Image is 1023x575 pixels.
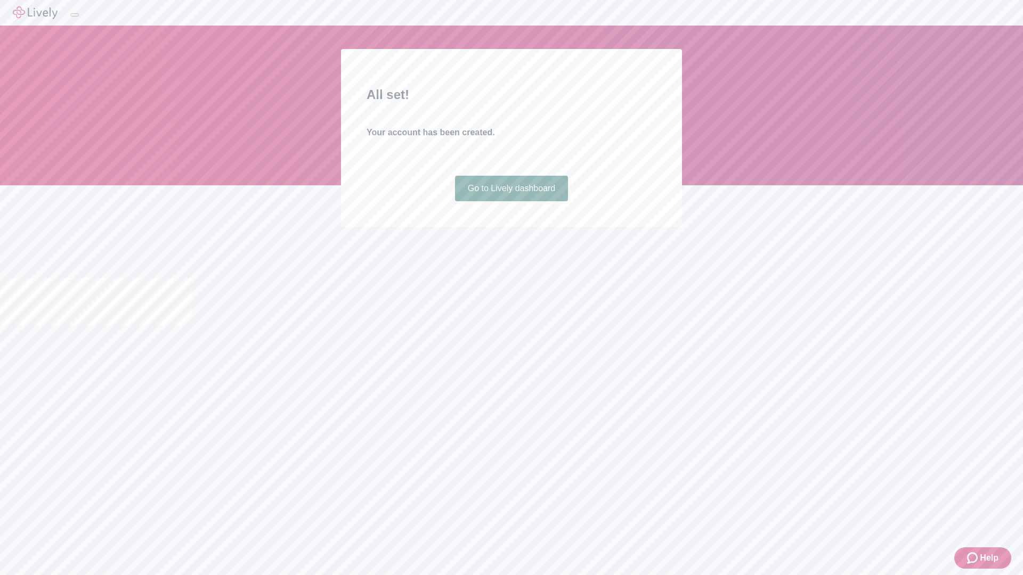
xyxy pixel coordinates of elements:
[967,552,980,564] svg: Zendesk support icon
[13,6,58,19] img: Lively
[455,176,569,201] a: Go to Lively dashboard
[954,547,1011,569] button: Zendesk support iconHelp
[367,126,656,139] h4: Your account has been created.
[980,552,998,564] span: Help
[367,85,656,104] h2: All set!
[70,13,79,17] button: Log out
